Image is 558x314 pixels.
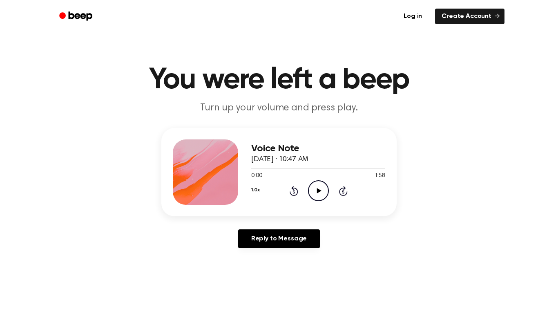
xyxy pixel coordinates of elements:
[238,229,320,248] a: Reply to Message
[251,156,308,163] span: [DATE] · 10:47 AM
[251,172,262,180] span: 0:00
[395,7,430,26] a: Log in
[122,101,436,115] p: Turn up your volume and press play.
[435,9,504,24] a: Create Account
[70,65,488,95] h1: You were left a beep
[251,143,385,154] h3: Voice Note
[54,9,100,25] a: Beep
[251,183,259,197] button: 1.0x
[375,172,385,180] span: 1:58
